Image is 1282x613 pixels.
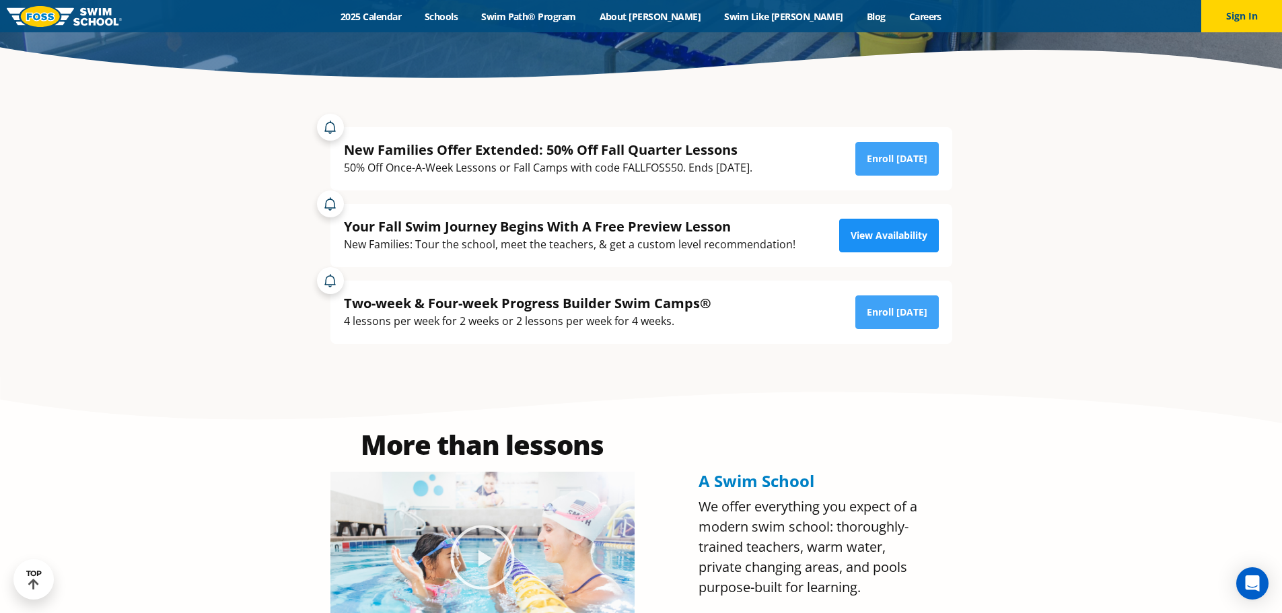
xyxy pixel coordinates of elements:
a: Swim Path® Program [470,10,587,23]
a: Swim Like [PERSON_NAME] [713,10,855,23]
span: A Swim School [699,470,814,492]
a: Blog [855,10,897,23]
a: View Availability [839,219,939,252]
div: TOP [26,569,42,590]
div: New Families: Tour the school, meet the teachers, & get a custom level recommendation! [344,236,795,254]
div: Open Intercom Messenger [1236,567,1269,600]
span: We offer everything you expect of a modern swim school: thoroughly-trained teachers, warm water, ... [699,497,917,596]
div: Two-week & Four-week Progress Builder Swim Camps® [344,294,711,312]
a: Careers [897,10,953,23]
div: Play Video about Olympian Regan Smith, FOSS [449,524,516,591]
a: Enroll [DATE] [855,142,939,176]
a: Enroll [DATE] [855,295,939,329]
div: New Families Offer Extended: 50% Off Fall Quarter Lessons [344,141,752,159]
a: 2025 Calendar [329,10,413,23]
div: Your Fall Swim Journey Begins With A Free Preview Lesson [344,217,795,236]
a: About [PERSON_NAME] [587,10,713,23]
a: Schools [413,10,470,23]
h2: More than lessons [330,431,635,458]
div: 4 lessons per week for 2 weeks or 2 lessons per week for 4 weeks. [344,312,711,330]
div: 50% Off Once-A-Week Lessons or Fall Camps with code FALLFOSS50. Ends [DATE]. [344,159,752,177]
img: FOSS Swim School Logo [7,6,122,27]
